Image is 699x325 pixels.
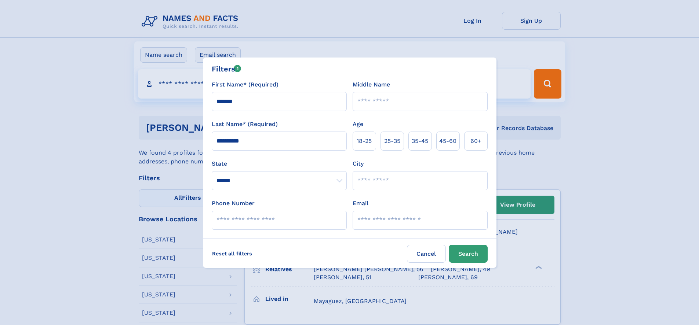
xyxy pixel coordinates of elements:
[357,137,372,145] span: 18‑25
[353,159,364,168] label: City
[212,159,347,168] label: State
[212,63,241,74] div: Filters
[353,199,368,208] label: Email
[439,137,456,145] span: 45‑60
[449,245,488,263] button: Search
[470,137,481,145] span: 60+
[207,245,257,262] label: Reset all filters
[384,137,400,145] span: 25‑35
[212,80,278,89] label: First Name* (Required)
[353,120,363,129] label: Age
[407,245,446,263] label: Cancel
[353,80,390,89] label: Middle Name
[412,137,428,145] span: 35‑45
[212,120,278,129] label: Last Name* (Required)
[212,199,255,208] label: Phone Number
